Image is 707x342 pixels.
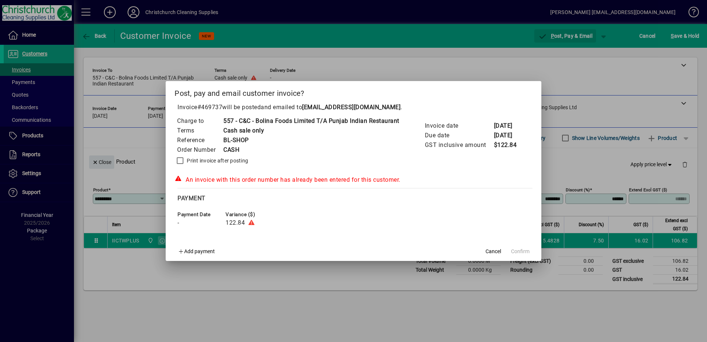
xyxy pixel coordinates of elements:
td: Charge to [177,116,223,126]
button: Add payment [175,245,218,258]
td: Order Number [177,145,223,155]
span: - [177,219,179,226]
h2: Post, pay and email customer invoice? [166,81,541,103]
td: [DATE] [494,121,523,131]
td: BL-SHOP [223,135,399,145]
span: Add payment [184,248,215,254]
td: CASH [223,145,399,155]
span: and emailed to [261,104,400,111]
div: An invoice with this order number has already been entered for this customer. [175,175,532,184]
td: Cash sale only [223,126,399,135]
span: 122.84 [226,219,245,226]
td: [DATE] [494,131,523,140]
td: 557 - C&C - Bolina Foods Limited T/A Punjab Indian Restaurant [223,116,399,126]
td: Due date [424,131,494,140]
td: $122.84 [494,140,523,150]
span: Payment [177,195,206,202]
span: Cancel [486,248,501,255]
td: Invoice date [424,121,494,131]
span: #469737 [197,104,223,111]
p: Invoice will be posted . [175,103,532,112]
span: Payment date [177,212,222,217]
button: Cancel [481,245,505,258]
span: Variance ($) [226,212,270,217]
td: Terms [177,126,223,135]
label: Print invoice after posting [185,157,248,164]
b: [EMAIL_ADDRESS][DOMAIN_NAME] [302,104,400,111]
td: Reference [177,135,223,145]
td: GST inclusive amount [424,140,494,150]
